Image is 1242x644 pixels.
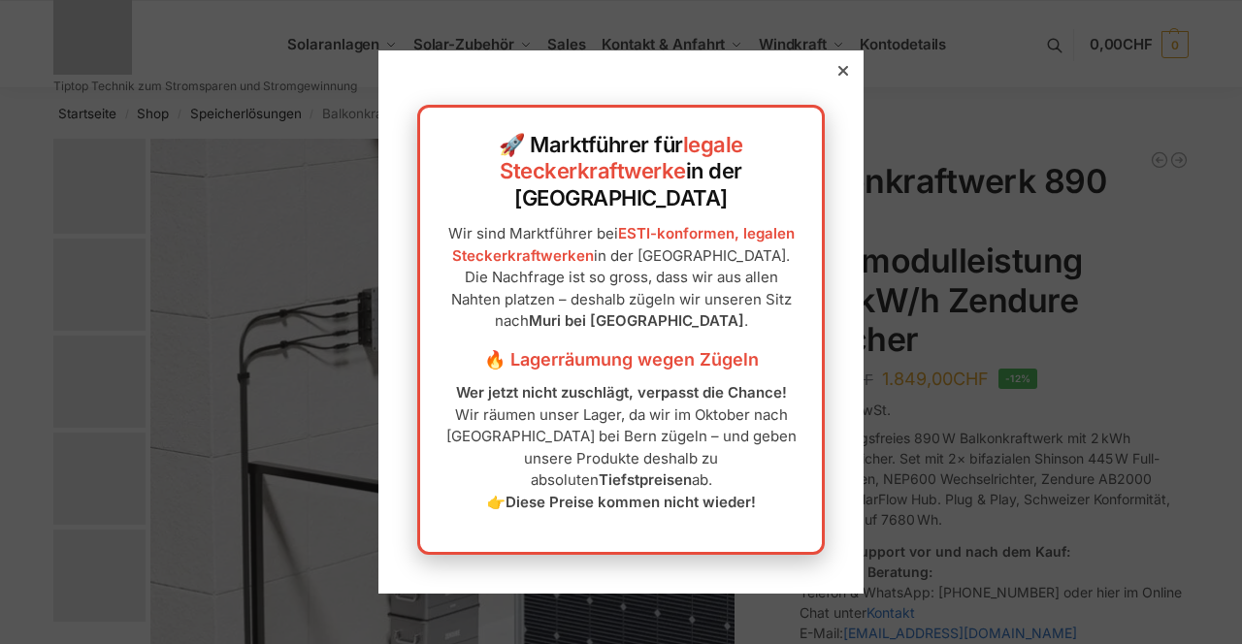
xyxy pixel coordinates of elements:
[452,224,795,265] a: ESTI-konformen, legalen Steckerkraftwerken
[529,311,744,330] strong: Muri bei [GEOGRAPHIC_DATA]
[456,383,787,402] strong: Wer jetzt nicht zuschlägt, verpasst die Chance!
[500,132,743,184] a: legale Steckerkraftwerke
[440,382,802,513] p: Wir räumen unser Lager, da wir im Oktober nach [GEOGRAPHIC_DATA] bei Bern zügeln – und geben unse...
[440,223,802,333] p: Wir sind Marktführer bei in der [GEOGRAPHIC_DATA]. Die Nachfrage ist so gross, dass wir aus allen...
[506,493,756,511] strong: Diese Preise kommen nicht wieder!
[599,470,692,489] strong: Tiefstpreisen
[440,347,802,372] h3: 🔥 Lagerräumung wegen Zügeln
[440,132,802,212] h2: 🚀 Marktführer für in der [GEOGRAPHIC_DATA]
